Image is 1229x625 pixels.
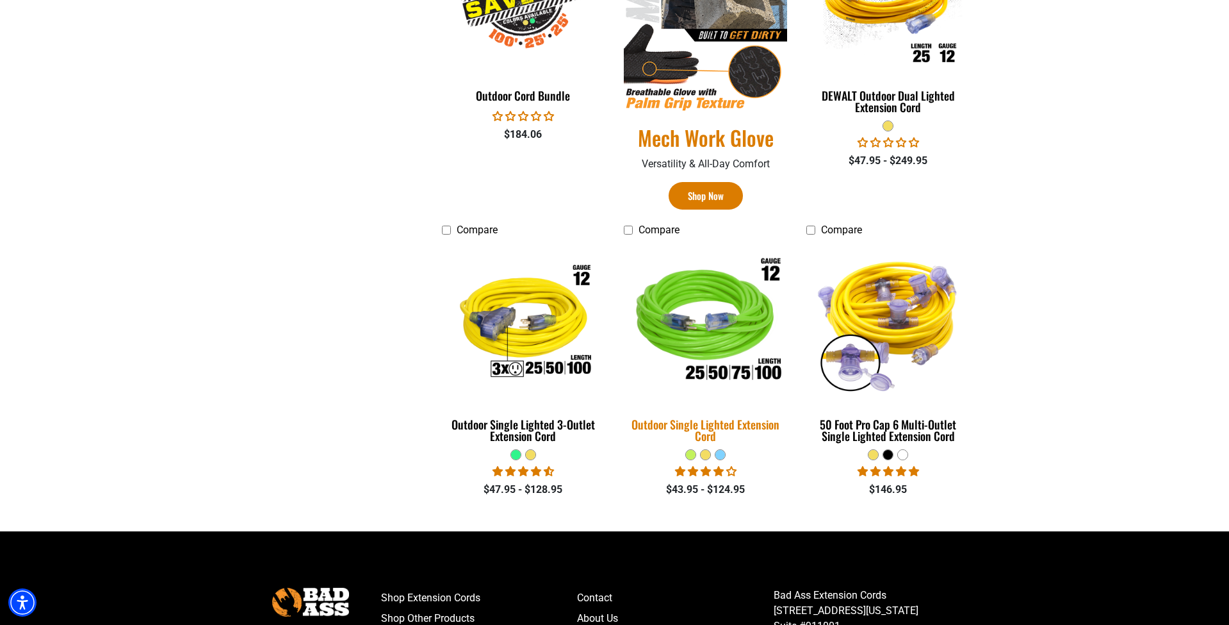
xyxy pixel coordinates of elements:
img: yellow [808,249,969,396]
a: Contact [577,588,774,608]
a: Mech Work Glove [624,124,787,151]
img: Outdoor Single Lighted 3-Outlet Extension Cord [443,249,604,396]
span: Compare [639,224,680,236]
span: Compare [821,224,862,236]
div: Outdoor Single Lighted Extension Cord [624,419,787,442]
img: Bad Ass Extension Cords [272,588,349,617]
span: 0.00 stars [492,110,554,122]
div: DEWALT Outdoor Dual Lighted Extension Cord [806,90,970,113]
span: 4.80 stars [858,465,919,478]
div: Outdoor Single Lighted 3-Outlet Extension Cord [442,419,605,442]
a: Outdoor Single Lighted Extension Cord Outdoor Single Lighted Extension Cord [624,243,787,449]
div: Accessibility Menu [8,588,37,617]
div: $146.95 [806,482,970,497]
span: Compare [457,224,498,236]
img: Outdoor Single Lighted Extension Cord [616,241,795,405]
a: Outdoor Single Lighted 3-Outlet Extension Cord Outdoor Single Lighted 3-Outlet Extension Cord [442,243,605,449]
div: Outdoor Cord Bundle [442,90,605,101]
div: $43.95 - $124.95 [624,482,787,497]
span: 4.64 stars [492,465,554,478]
a: Shop Extension Cords [381,588,578,608]
span: 3.88 stars [675,465,737,478]
div: 50 Foot Pro Cap 6 Multi-Outlet Single Lighted Extension Cord [806,419,970,442]
div: $47.95 - $128.95 [442,482,605,497]
p: Versatility & All-Day Comfort [624,156,787,172]
a: Shop Now [669,182,743,210]
div: $47.95 - $249.95 [806,153,970,169]
div: $184.06 [442,127,605,142]
span: 0.00 stars [858,137,919,149]
a: yellow 50 Foot Pro Cap 6 Multi-Outlet Single Lighted Extension Cord [806,243,970,449]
